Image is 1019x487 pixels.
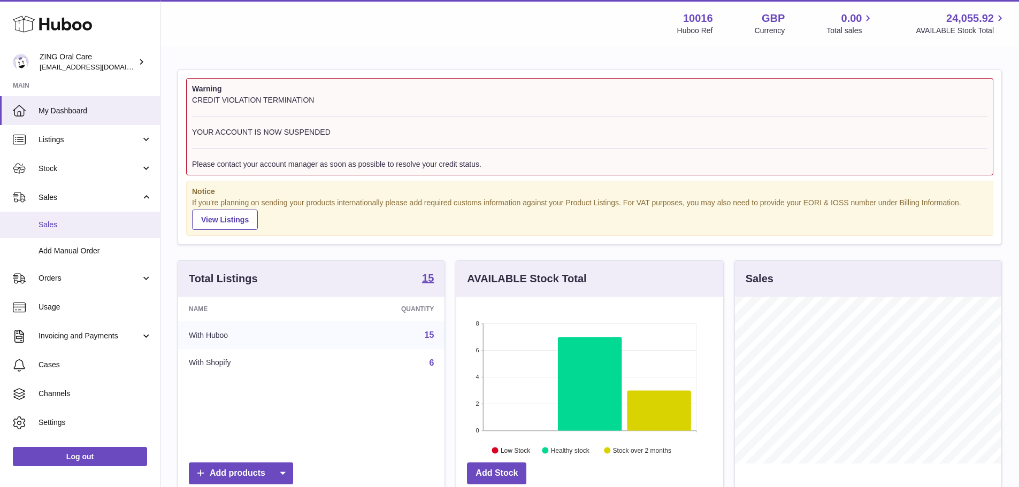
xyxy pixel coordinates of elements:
[192,198,987,230] div: If you're planning on sending your products internationally please add required customs informati...
[178,321,322,349] td: With Huboo
[476,400,479,407] text: 2
[467,272,586,286] h3: AVAILABLE Stock Total
[39,164,141,174] span: Stock
[189,462,293,484] a: Add products
[189,272,258,286] h3: Total Listings
[39,418,152,428] span: Settings
[39,246,152,256] span: Add Manual Order
[422,273,434,285] a: 15
[40,52,136,72] div: ZING Oral Care
[192,95,987,169] div: CREDIT VIOLATION TERMINATION YOUR ACCOUNT IS NOW SUSPENDED Please contact your account manager as...
[467,462,526,484] a: Add Stock
[39,302,152,312] span: Usage
[39,389,152,399] span: Channels
[762,11,785,26] strong: GBP
[946,11,994,26] span: 24,055.92
[476,374,479,380] text: 4
[429,358,434,367] a: 6
[841,11,862,26] span: 0.00
[39,360,152,370] span: Cases
[422,273,434,283] strong: 15
[916,26,1006,36] span: AVAILABLE Stock Total
[322,297,445,321] th: Quantity
[425,330,434,339] a: 15
[916,11,1006,36] a: 24,055.92 AVAILABLE Stock Total
[13,54,29,70] img: internalAdmin-10016@internal.huboo.com
[39,273,141,283] span: Orders
[178,297,322,321] th: Name
[683,11,713,26] strong: 10016
[501,447,531,454] text: Low Stock
[551,447,590,454] text: Healthy stock
[178,349,322,377] td: With Shopify
[39,192,141,203] span: Sales
[755,26,785,36] div: Currency
[826,11,874,36] a: 0.00 Total sales
[39,135,141,145] span: Listings
[39,106,152,116] span: My Dashboard
[826,26,874,36] span: Total sales
[476,347,479,353] text: 6
[39,331,141,341] span: Invoicing and Payments
[13,447,147,466] a: Log out
[192,210,258,230] a: View Listings
[39,220,152,230] span: Sales
[40,63,157,71] span: [EMAIL_ADDRESS][DOMAIN_NAME]
[192,84,987,94] strong: Warning
[613,447,671,454] text: Stock over 2 months
[476,320,479,327] text: 8
[677,26,713,36] div: Huboo Ref
[746,272,773,286] h3: Sales
[192,187,987,197] strong: Notice
[476,427,479,434] text: 0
